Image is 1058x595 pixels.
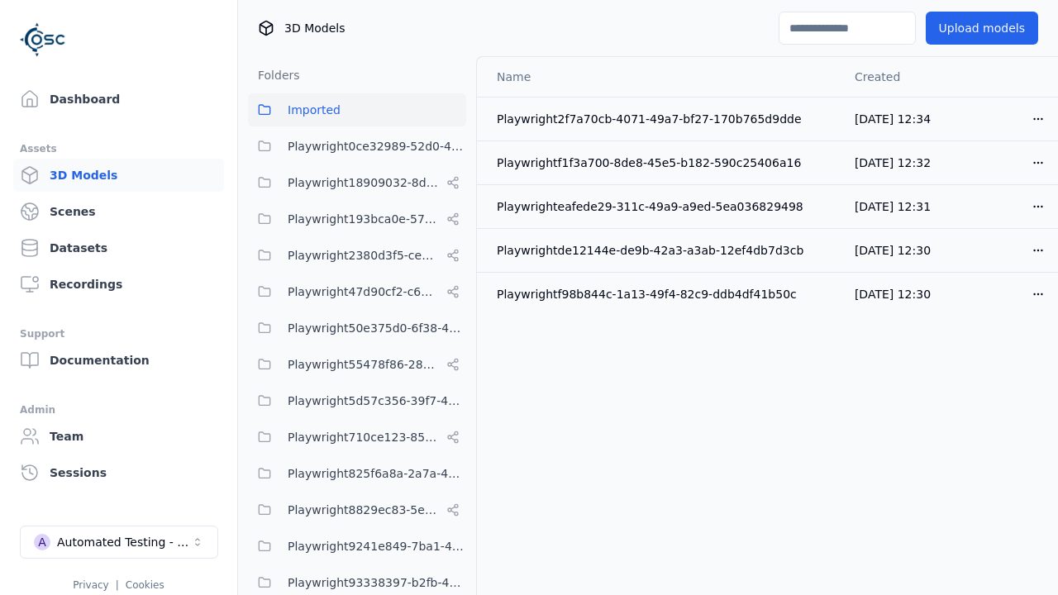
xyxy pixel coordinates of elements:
span: Playwright2380d3f5-cebf-494e-b965-66be4d67505e [288,245,440,265]
a: Privacy [73,579,108,591]
a: Documentation [13,344,224,377]
a: Team [13,420,224,453]
span: [DATE] 12:34 [855,112,931,126]
button: Imported [248,93,466,126]
div: Admin [20,400,217,420]
span: Playwright93338397-b2fb-421c-ae48-639c0e37edfa [288,573,466,593]
span: Imported [288,100,341,120]
button: Playwright9241e849-7ba1-474f-9275-02cfa81d37fc [248,530,466,563]
div: Playwright2f7a70cb-4071-49a7-bf27-170b765d9dde [497,111,828,127]
img: Logo [20,17,66,63]
a: Scenes [13,195,224,228]
span: Playwright710ce123-85fd-4f8c-9759-23c3308d8830 [288,427,440,447]
th: Created [841,57,951,97]
div: Assets [20,139,217,159]
span: Playwright825f6a8a-2a7a-425c-94f7-650318982f69 [288,464,466,483]
a: Cookies [126,579,164,591]
span: [DATE] 12:30 [855,288,931,301]
span: [DATE] 12:31 [855,200,931,213]
span: [DATE] 12:32 [855,156,931,169]
span: Playwright9241e849-7ba1-474f-9275-02cfa81d37fc [288,536,466,556]
div: Support [20,324,217,344]
button: Playwright18909032-8d07-45c5-9c81-9eec75d0b16b [248,166,466,199]
a: 3D Models [13,159,224,192]
button: Upload models [926,12,1038,45]
span: [DATE] 12:30 [855,244,931,257]
th: Name [477,57,841,97]
button: Select a workspace [20,526,218,559]
div: Playwrightde12144e-de9b-42a3-a3ab-12ef4db7d3cb [497,242,828,259]
button: Playwright825f6a8a-2a7a-425c-94f7-650318982f69 [248,457,466,490]
button: Playwright55478f86-28dc-49b8-8d1f-c7b13b14578c [248,348,466,381]
button: Playwright710ce123-85fd-4f8c-9759-23c3308d8830 [248,421,466,454]
button: Playwright2380d3f5-cebf-494e-b965-66be4d67505e [248,239,466,272]
span: Playwright193bca0e-57fa-418d-8ea9-45122e711dc7 [288,209,440,229]
span: | [116,579,119,591]
h3: Folders [248,67,300,83]
a: Dashboard [13,83,224,116]
span: Playwright47d90cf2-c635-4353-ba3b-5d4538945666 [288,282,440,302]
button: Playwright5d57c356-39f7-47ed-9ab9-d0409ac6cddc [248,384,466,417]
div: Playwrightf98b844c-1a13-49f4-82c9-ddb4df41b50c [497,286,828,302]
a: Sessions [13,456,224,489]
div: Playwrighteafede29-311c-49a9-a9ed-5ea036829498 [497,198,828,215]
button: Playwright8829ec83-5e68-4376-b984-049061a310ed [248,493,466,526]
span: 3D Models [284,20,345,36]
span: Playwright5d57c356-39f7-47ed-9ab9-d0409ac6cddc [288,391,466,411]
span: Playwright50e375d0-6f38-48a7-96e0-b0dcfa24b72f [288,318,466,338]
button: Playwright0ce32989-52d0-45cf-b5b9-59d5033d313a [248,130,466,163]
span: Playwright0ce32989-52d0-45cf-b5b9-59d5033d313a [288,136,466,156]
a: Datasets [13,231,224,264]
span: Playwright55478f86-28dc-49b8-8d1f-c7b13b14578c [288,355,440,374]
a: Recordings [13,268,224,301]
div: Automated Testing - Playwright [57,534,191,550]
div: Playwrightf1f3a700-8de8-45e5-b182-590c25406a16 [497,155,828,171]
button: Playwright193bca0e-57fa-418d-8ea9-45122e711dc7 [248,202,466,236]
button: Playwright47d90cf2-c635-4353-ba3b-5d4538945666 [248,275,466,308]
button: Playwright50e375d0-6f38-48a7-96e0-b0dcfa24b72f [248,312,466,345]
div: A [34,534,50,550]
span: Playwright8829ec83-5e68-4376-b984-049061a310ed [288,500,440,520]
span: Playwright18909032-8d07-45c5-9c81-9eec75d0b16b [288,173,440,193]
